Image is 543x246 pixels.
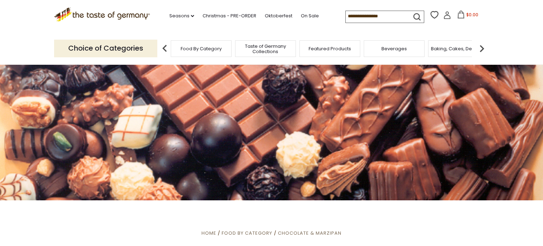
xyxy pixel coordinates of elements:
[466,12,478,18] span: $0.00
[301,12,319,20] a: On Sale
[452,11,483,21] button: $0.00
[203,12,256,20] a: Christmas - PRE-ORDER
[181,46,222,51] a: Food By Category
[309,46,351,51] a: Featured Products
[202,230,216,236] a: Home
[237,44,294,54] a: Taste of Germany Collections
[381,46,407,51] a: Beverages
[475,41,489,56] img: next arrow
[54,40,157,57] p: Choice of Categories
[222,230,272,236] a: Food By Category
[431,46,486,51] a: Baking, Cakes, Desserts
[265,12,292,20] a: Oktoberfest
[169,12,194,20] a: Seasons
[158,41,172,56] img: previous arrow
[278,230,341,236] a: Chocolate & Marzipan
